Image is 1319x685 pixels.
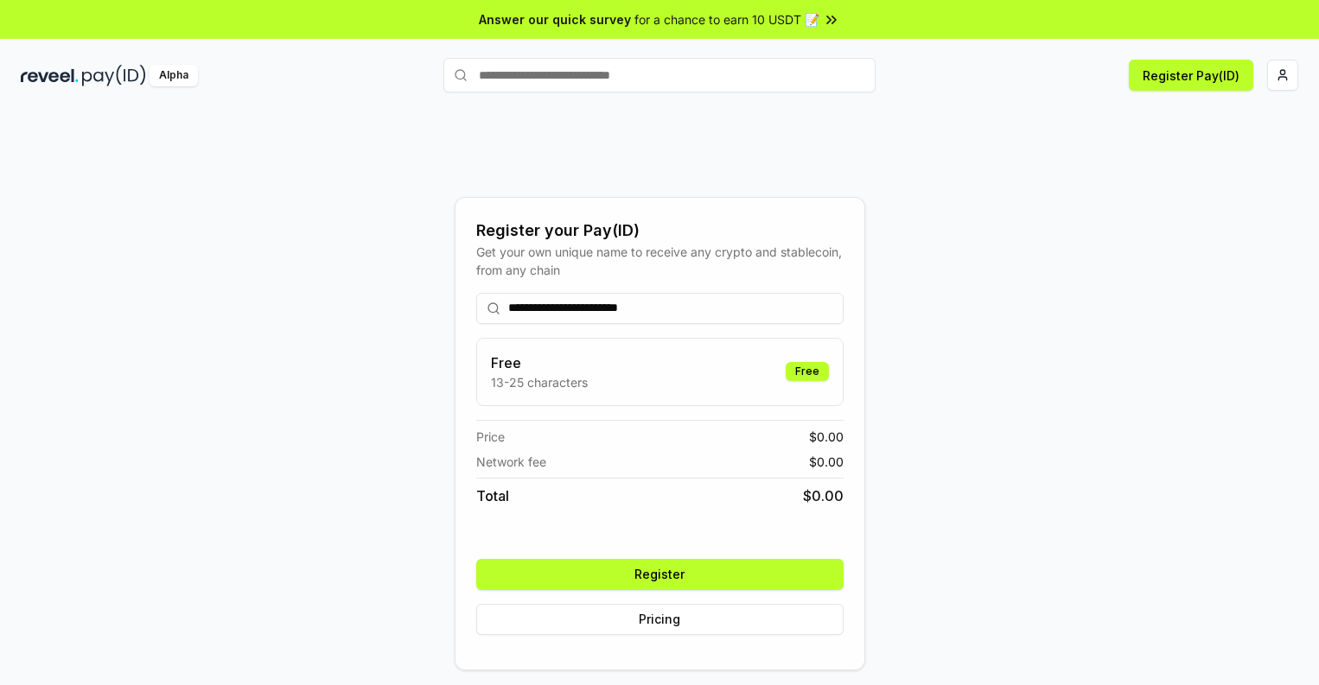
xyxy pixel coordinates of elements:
[786,362,829,381] div: Free
[491,352,588,373] h3: Free
[1129,60,1253,91] button: Register Pay(ID)
[476,604,844,635] button: Pricing
[479,10,631,29] span: Answer our quick survey
[809,453,844,471] span: $ 0.00
[21,65,79,86] img: reveel_dark
[634,10,819,29] span: for a chance to earn 10 USDT 📝
[476,428,505,446] span: Price
[476,453,546,471] span: Network fee
[809,428,844,446] span: $ 0.00
[803,485,844,506] span: $ 0.00
[476,243,844,279] div: Get your own unique name to receive any crypto and stablecoin, from any chain
[476,485,509,506] span: Total
[476,219,844,243] div: Register your Pay(ID)
[150,65,198,86] div: Alpha
[476,559,844,590] button: Register
[491,373,588,391] p: 13-25 characters
[82,65,146,86] img: pay_id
